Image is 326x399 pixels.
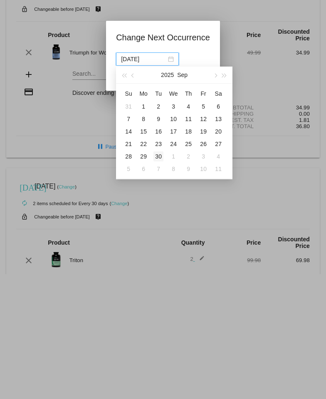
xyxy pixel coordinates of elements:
[136,150,151,163] td: 9/29/2025
[121,138,136,150] td: 9/21/2025
[211,100,226,113] td: 9/6/2025
[119,67,128,83] button: Last year (Control + left)
[183,126,193,136] div: 18
[136,87,151,100] th: Mon
[196,113,211,125] td: 9/12/2025
[151,163,166,175] td: 10/7/2025
[151,113,166,125] td: 9/9/2025
[211,150,226,163] td: 10/4/2025
[121,55,166,64] input: Select date
[166,113,181,125] td: 9/10/2025
[121,150,136,163] td: 9/28/2025
[153,114,163,124] div: 9
[136,125,151,138] td: 9/15/2025
[123,114,133,124] div: 7
[121,100,136,113] td: 8/31/2025
[196,100,211,113] td: 9/5/2025
[198,102,208,112] div: 5
[181,113,196,125] td: 9/11/2025
[211,163,226,175] td: 10/11/2025
[177,67,188,83] button: Sep
[136,163,151,175] td: 10/6/2025
[211,125,226,138] td: 9/20/2025
[166,150,181,163] td: 10/1/2025
[151,87,166,100] th: Tue
[138,102,148,112] div: 1
[211,113,226,125] td: 9/13/2025
[213,114,223,124] div: 13
[168,151,178,161] div: 1
[183,102,193,112] div: 4
[153,102,163,112] div: 2
[136,100,151,113] td: 9/1/2025
[196,138,211,150] td: 9/26/2025
[153,151,163,161] div: 30
[123,164,133,174] div: 5
[166,163,181,175] td: 10/8/2025
[196,125,211,138] td: 9/19/2025
[181,125,196,138] td: 9/18/2025
[198,151,208,161] div: 3
[168,102,178,112] div: 3
[153,126,163,136] div: 16
[213,164,223,174] div: 11
[136,113,151,125] td: 9/8/2025
[213,102,223,112] div: 6
[183,139,193,149] div: 25
[166,138,181,150] td: 9/24/2025
[168,126,178,136] div: 17
[168,164,178,174] div: 8
[181,150,196,163] td: 10/2/2025
[181,100,196,113] td: 9/4/2025
[196,87,211,100] th: Fri
[153,139,163,149] div: 23
[166,125,181,138] td: 9/17/2025
[211,138,226,150] td: 9/27/2025
[183,164,193,174] div: 9
[211,87,226,100] th: Sat
[220,67,229,83] button: Next year (Control + right)
[116,31,210,44] h1: Change Next Occurrence
[121,87,136,100] th: Sun
[183,151,193,161] div: 2
[213,151,223,161] div: 4
[138,139,148,149] div: 22
[196,163,211,175] td: 10/10/2025
[166,100,181,113] td: 9/3/2025
[151,125,166,138] td: 9/16/2025
[138,114,148,124] div: 8
[166,87,181,100] th: Wed
[151,138,166,150] td: 9/23/2025
[210,67,220,83] button: Next month (PageDown)
[138,164,148,174] div: 6
[181,163,196,175] td: 10/9/2025
[129,67,138,83] button: Previous month (PageUp)
[136,138,151,150] td: 9/22/2025
[198,126,208,136] div: 19
[138,126,148,136] div: 15
[123,126,133,136] div: 14
[198,164,208,174] div: 10
[121,163,136,175] td: 10/5/2025
[123,102,133,112] div: 31
[151,100,166,113] td: 9/2/2025
[121,113,136,125] td: 9/7/2025
[161,67,174,83] button: 2025
[123,139,133,149] div: 21
[196,150,211,163] td: 10/3/2025
[213,139,223,149] div: 27
[151,150,166,163] td: 9/30/2025
[153,164,163,174] div: 7
[213,126,223,136] div: 20
[123,151,133,161] div: 28
[181,87,196,100] th: Thu
[138,151,148,161] div: 29
[183,114,193,124] div: 11
[198,139,208,149] div: 26
[168,139,178,149] div: 24
[121,125,136,138] td: 9/14/2025
[181,138,196,150] td: 9/25/2025
[168,114,178,124] div: 10
[198,114,208,124] div: 12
